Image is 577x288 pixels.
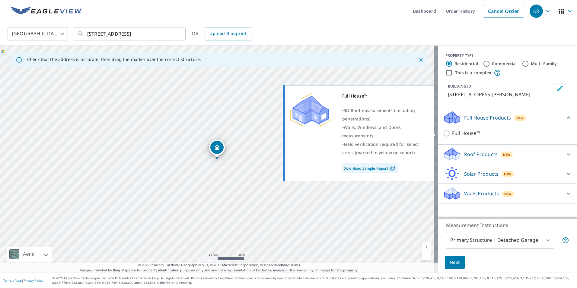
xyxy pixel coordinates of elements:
p: Full House™ [452,130,480,137]
div: Full House ProductsNew [443,110,572,125]
a: Current Level 19, Zoom In [422,242,431,251]
label: Residential [454,61,478,67]
p: Check that the address is accurate, then drag the marker over the correct structure. [27,57,201,62]
div: Primary Structure + Detached Garage [446,232,554,249]
span: Next [450,259,460,266]
label: This is a complex [455,70,491,76]
label: Multi-Family [531,61,557,67]
div: Solar ProductsNew [443,167,572,181]
div: • [342,140,426,157]
button: Edit building 1 [553,84,567,93]
div: Full House™ [342,92,426,100]
p: © 2025 Eagle View Technologies, Inc. and Pictometry International Corp. All Rights Reserved. Repo... [52,276,574,285]
div: KR [530,5,543,18]
span: Upload Blueprint [209,30,246,37]
span: New [504,172,512,177]
a: Cancel Order [483,5,524,18]
div: PROPERTY TYPE [445,53,570,58]
div: • [342,123,426,140]
span: Walls, Windows, and Doors measurements [342,124,401,139]
a: OpenStreetMap [264,263,289,267]
div: Aerial [21,247,37,262]
span: New [503,152,511,157]
span: Field verification required for select areas (marked in yellow on report) [342,141,419,155]
span: New [516,116,524,120]
p: | [3,279,43,282]
span: © 2025 TomTom, Earthstar Geographics SIO, © 2025 Microsoft Corporation, © [138,263,300,268]
div: Roof ProductsNew [443,147,572,162]
div: Dropped pin, building 1, Residential property, 195 E Merrick Rd Freeport, NY 11520 [209,139,225,158]
p: BUILDING ID [448,84,471,89]
label: Commercial [492,61,517,67]
img: EV Logo [11,7,82,16]
button: Close [417,56,425,64]
p: Solar Products [464,170,499,178]
img: Pdf Icon [388,165,397,171]
a: Current Level 19, Zoom Out [422,251,431,261]
a: Privacy Policy [24,278,43,283]
input: Search by address or latitude-longitude [87,25,173,42]
a: Download Sample Report [342,163,398,173]
a: Terms of Use [3,278,22,283]
img: Premium [289,92,332,128]
div: Aerial [7,247,52,262]
a: Terms [290,263,300,267]
div: • [342,106,426,123]
button: Next [445,256,465,269]
p: Full House Products [464,114,511,121]
p: Measurement Instructions [446,222,569,229]
div: OR [192,27,251,40]
p: Walls Products [464,190,499,197]
div: [GEOGRAPHIC_DATA] [8,25,68,42]
span: 3D Roof measurements (including penetrations) [342,107,415,122]
p: Roof Products [464,151,498,158]
a: Upload Blueprint [205,27,251,40]
p: [STREET_ADDRESS][PERSON_NAME] [448,91,550,98]
span: New [504,191,512,196]
span: Your report will include the primary structure and a detached garage if one exists. [562,237,569,244]
div: Walls ProductsNew [443,186,572,201]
